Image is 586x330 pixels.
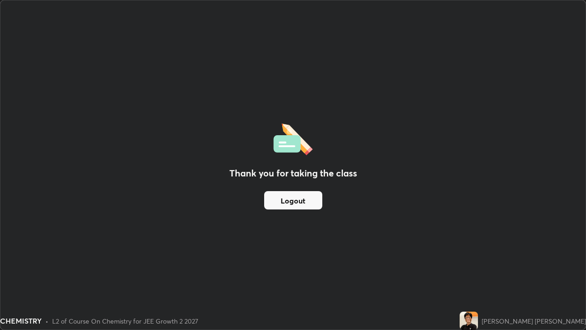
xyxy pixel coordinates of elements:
[264,191,322,209] button: Logout
[273,121,313,155] img: offlineFeedback.1438e8b3.svg
[482,316,586,326] div: [PERSON_NAME] [PERSON_NAME]
[229,166,357,180] h2: Thank you for taking the class
[52,316,198,326] div: L2 of Course On Chemistry for JEE Growth 2 2027
[460,312,478,330] img: 9ecfa41c2d824964b331197ca6b6b115.jpg
[45,316,49,326] div: •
